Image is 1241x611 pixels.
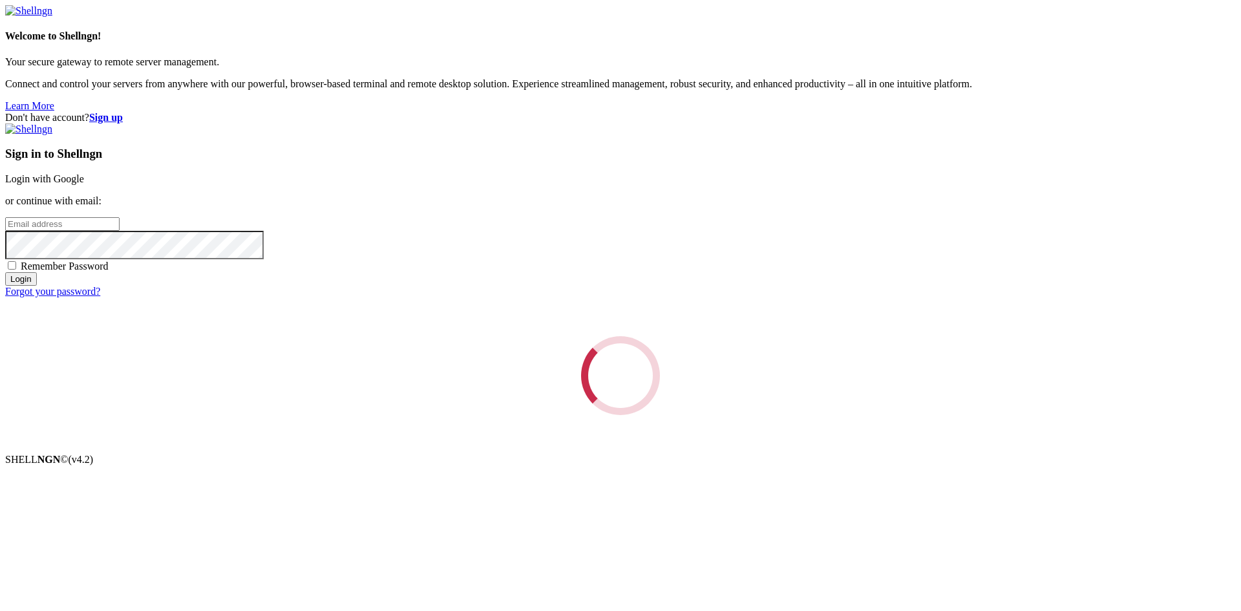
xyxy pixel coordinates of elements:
a: Forgot your password? [5,286,100,297]
span: Remember Password [21,261,109,272]
span: SHELL © [5,454,93,465]
img: Shellngn [5,123,52,135]
h3: Sign in to Shellngn [5,147,1236,161]
input: Login [5,272,37,286]
p: Your secure gateway to remote server management. [5,56,1236,68]
div: Don't have account? [5,112,1236,123]
p: Connect and control your servers from anywhere with our powerful, browser-based terminal and remo... [5,78,1236,90]
a: Sign up [89,112,123,123]
input: Email address [5,217,120,231]
p: or continue with email: [5,195,1236,207]
a: Learn More [5,100,54,111]
input: Remember Password [8,261,16,270]
b: NGN [37,454,61,465]
span: 4.2.0 [69,454,94,465]
div: Loading... [577,332,663,418]
h4: Welcome to Shellngn! [5,30,1236,42]
img: Shellngn [5,5,52,17]
a: Login with Google [5,173,84,184]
